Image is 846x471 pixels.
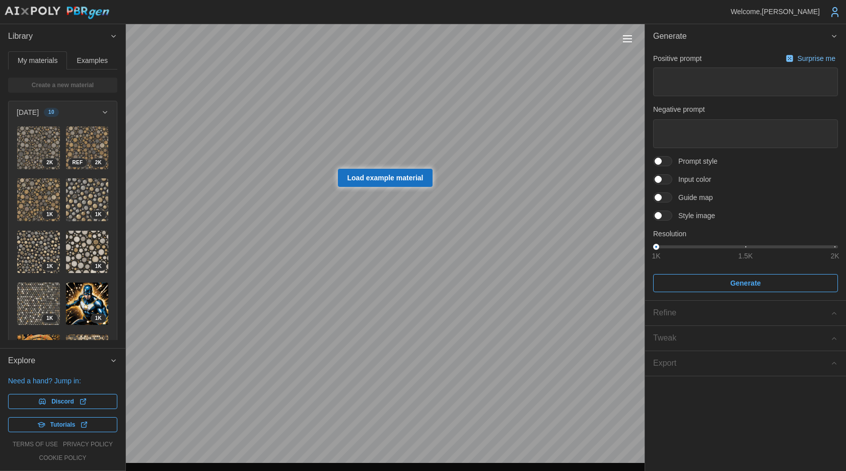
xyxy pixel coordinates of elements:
[73,159,83,167] span: REF
[32,78,94,92] span: Create a new material
[8,24,110,49] span: Library
[653,326,830,351] span: Tweak
[653,229,838,239] p: Resolution
[77,57,108,64] span: Examples
[653,53,701,63] p: Positive prompt
[645,24,846,49] button: Generate
[65,126,109,170] a: wVUwUcwPQvGY0HJbggUW2KREF
[17,178,60,222] a: 6bNemD7CzxUgxI2RTHQb1K
[17,231,60,274] img: Kyaw2Cbp41PyECqQwfkE
[653,274,838,292] button: Generate
[653,351,830,376] span: Export
[653,301,830,325] span: Refine
[17,283,60,325] img: L8NRVPKtz0yHyYhm6OiJ
[50,418,76,432] span: Tutorials
[65,282,109,326] a: kgaN1YglmWzAJ0gHsj091K
[9,101,117,123] button: [DATE]10
[8,394,117,409] a: Discord
[8,349,110,373] span: Explore
[8,376,117,386] p: Need a hand? Jump in:
[672,211,715,221] span: Style image
[17,107,39,117] p: [DATE]
[730,275,761,292] span: Generate
[65,178,109,222] a: SUaDtNUfCTX65OQjJNrv1K
[46,262,53,271] span: 1 K
[17,334,60,378] a: Trg4tzEiUTKxbuOmsD081K
[18,57,57,64] span: My materials
[645,49,846,301] div: Generate
[46,211,53,219] span: 1 K
[63,440,113,449] a: privacy policy
[620,32,634,46] button: Toggle viewport controls
[338,169,433,187] a: Load example material
[653,104,838,114] p: Negative prompt
[672,174,711,184] span: Input color
[17,126,60,170] a: XlCN8bAi8mFqmtf9X27b2K
[66,231,109,274] img: VkRHU8OBmu65Qp1lvrCt
[46,159,53,167] span: 2 K
[13,440,58,449] a: terms of use
[66,334,109,377] img: PyGQjLcAHKIn4nrbKyhB
[17,178,60,221] img: 6bNemD7CzxUgxI2RTHQb
[645,351,846,376] button: Export
[8,78,117,93] a: Create a new material
[66,126,109,169] img: wVUwUcwPQvGY0HJbggUW
[645,326,846,351] button: Tweak
[17,334,60,377] img: Trg4tzEiUTKxbuOmsD08
[17,282,60,326] a: L8NRVPKtz0yHyYhm6OiJ1K
[95,211,102,219] span: 1 K
[95,314,102,322] span: 1 K
[65,334,109,378] a: PyGQjLcAHKIn4nrbKyhB1K
[95,159,102,167] span: 2 K
[66,283,109,325] img: kgaN1YglmWzAJ0gHsj09
[66,178,109,221] img: SUaDtNUfCTX65OQjJNrv
[783,51,838,65] button: Surprise me
[9,123,117,389] div: [DATE]10
[39,454,86,462] a: cookie policy
[731,7,820,17] p: Welcome, [PERSON_NAME]
[672,192,713,203] span: Guide map
[95,262,102,271] span: 1 K
[347,169,424,186] span: Load example material
[51,394,74,409] span: Discord
[653,24,830,49] span: Generate
[4,6,110,20] img: AIxPoly PBRgen
[65,230,109,274] a: VkRHU8OBmu65Qp1lvrCt1K
[672,156,718,166] span: Prompt style
[798,53,837,63] p: Surprise me
[645,301,846,325] button: Refine
[17,126,60,169] img: XlCN8bAi8mFqmtf9X27b
[8,417,117,432] a: Tutorials
[17,230,60,274] a: Kyaw2Cbp41PyECqQwfkE1K
[46,314,53,322] span: 1 K
[48,108,54,116] span: 10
